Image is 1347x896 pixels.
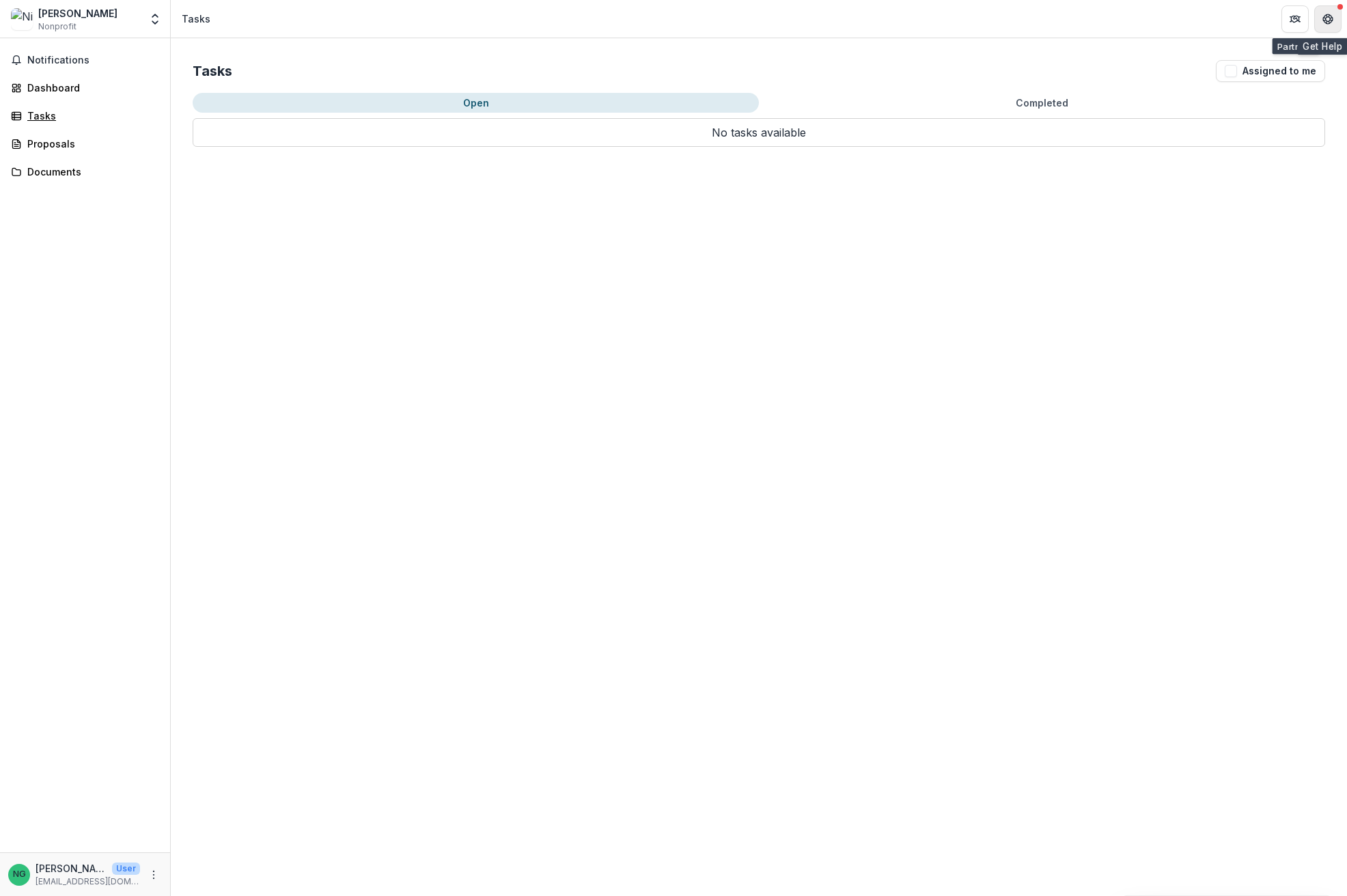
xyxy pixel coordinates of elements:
button: Open entity switcher [145,5,165,33]
p: No tasks available [193,118,1325,147]
a: Tasks [5,104,165,127]
div: Tasks [182,12,210,26]
button: Completed [759,93,1325,113]
button: Partners [1281,5,1309,33]
button: Assigned to me [1216,60,1325,82]
div: [PERSON_NAME] [38,6,117,20]
button: Open [193,93,759,113]
button: Notifications [5,49,165,71]
div: Proposals [27,137,154,151]
p: [PERSON_NAME] [36,861,107,876]
p: User [112,863,140,875]
img: Nitsan Goldstein [11,8,33,30]
span: Notifications [27,55,159,66]
nav: breadcrumb [176,9,216,29]
div: Documents [27,165,154,179]
span: Nonprofit [38,20,77,33]
div: Dashboard [27,81,154,95]
p: [EMAIL_ADDRESS][DOMAIN_NAME] [36,876,140,888]
div: Nitsan Goldstein [13,870,26,879]
a: Dashboard [5,76,165,99]
h2: Tasks [193,63,232,79]
a: Documents [5,160,165,183]
a: Proposals [5,132,165,155]
button: More [145,867,162,883]
button: Get Help [1314,5,1342,33]
div: Tasks [27,109,154,123]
